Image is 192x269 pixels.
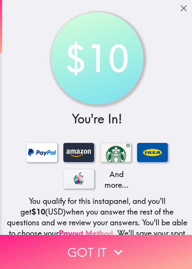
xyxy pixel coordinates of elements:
[55,16,139,101] div: $10
[31,207,45,217] b: $10
[5,110,189,128] h3: You're In!
[100,169,131,190] p: And more...
[59,228,113,238] a: Payout Method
